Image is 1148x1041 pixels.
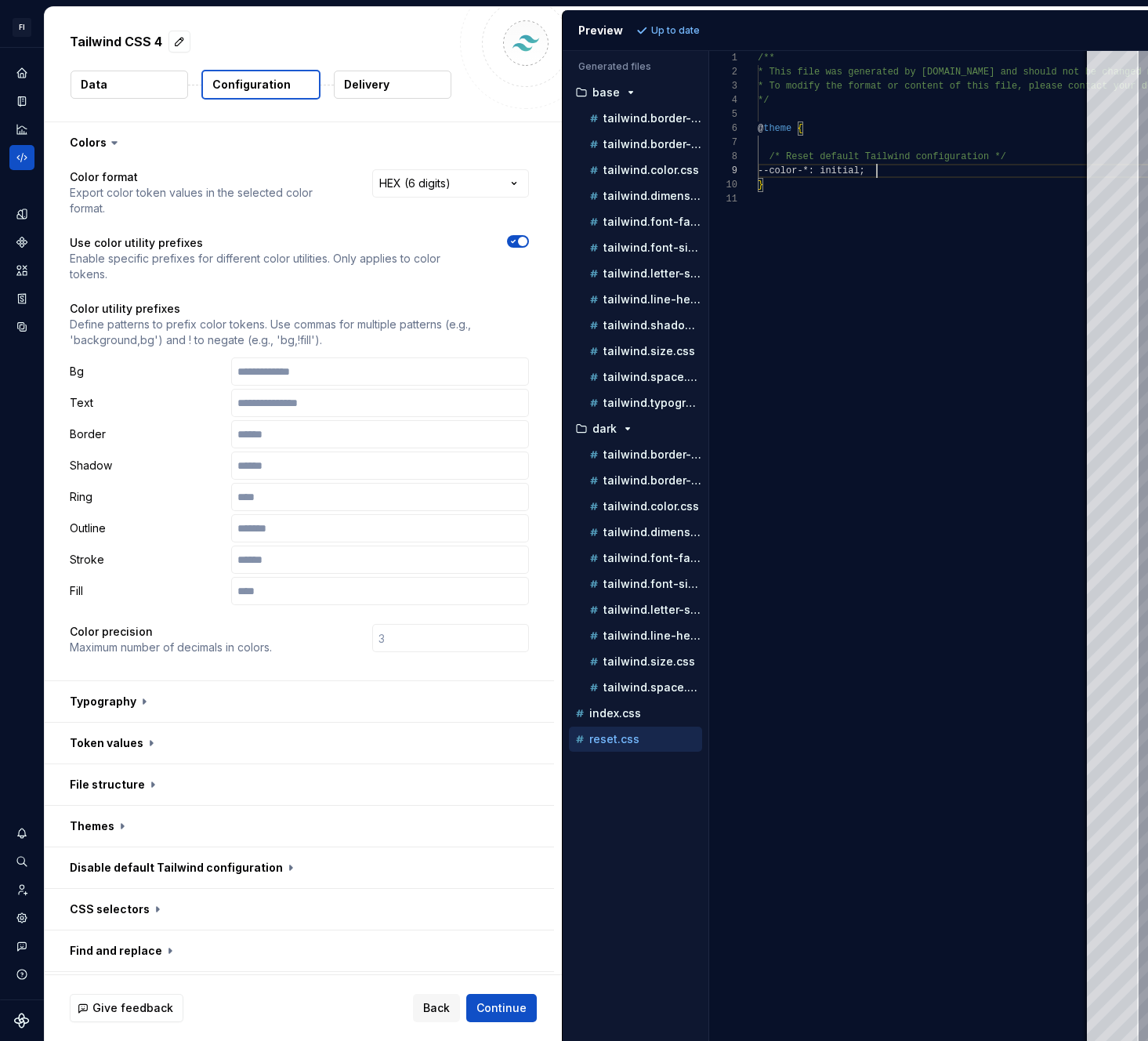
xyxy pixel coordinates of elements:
[603,655,695,668] p: tailwind.size.css
[9,905,34,930] a: Settings
[592,86,620,99] p: base
[603,138,702,151] p: tailwind.border-width.css
[569,84,702,101] button: base
[578,60,693,73] p: Generated files
[578,23,623,38] div: Preview
[709,107,737,122] div: 5
[575,575,702,593] button: tailwind.font-size.css
[651,24,700,37] p: Up to date
[603,112,702,125] p: tailwind.border-radius.css
[575,239,702,256] button: tailwind.font-size.css
[575,368,702,386] button: tailwind.space.css
[372,624,529,652] input: 3
[603,216,702,228] p: tailwind.font-family.css
[70,32,162,51] p: Tailwind CSS 4
[575,679,702,696] button: tailwind.space.css
[569,705,702,722] button: index.css
[14,1013,30,1028] svg: Supernova Logo
[70,169,344,185] p: Color format
[81,77,107,92] p: Data
[709,164,737,178] div: 9
[9,314,34,339] a: Data sources
[592,423,617,435] p: dark
[70,235,479,251] p: Use color utility prefixes
[70,185,344,216] p: Export color token values in the selected color format.
[70,552,225,568] p: Stroke
[575,601,702,618] button: tailwind.letter-spacing.css
[603,681,702,694] p: tailwind.space.css
[758,180,763,190] span: }
[9,60,34,85] a: Home
[9,258,34,283] a: Assets
[9,849,34,874] button: Search ⌘K
[13,18,31,37] div: FI
[763,123,791,134] span: theme
[212,77,291,92] p: Configuration
[9,89,34,114] a: Documentation
[70,489,225,505] p: Ring
[413,994,460,1022] button: Back
[709,65,737,79] div: 2
[709,122,737,136] div: 6
[9,821,34,846] button: Notifications
[603,397,702,409] p: tailwind.typography.css
[575,343,702,360] button: tailwind.size.css
[9,934,34,959] button: Contact support
[575,550,702,567] button: tailwind.font-family.css
[603,526,702,539] p: tailwind.dimension.css
[575,653,702,670] button: tailwind.size.css
[575,110,702,127] button: tailwind.border-radius.css
[603,319,702,332] p: tailwind.shadow.css
[575,627,702,644] button: tailwind.line-height.css
[769,151,1005,162] span: /* Reset default Tailwind configuration */
[709,192,737,206] div: 11
[9,230,34,255] a: Components
[70,301,529,317] p: Color utility prefixes
[575,472,702,489] button: tailwind.border-width.css
[70,251,479,282] p: Enable specific prefixes for different color utilities. Only applies to color tokens.
[575,161,702,179] button: tailwind.color.css
[70,426,225,442] p: Border
[603,190,702,202] p: tailwind.dimension.css
[709,136,737,150] div: 7
[569,731,702,748] button: reset.css
[603,604,702,616] p: tailwind.letter-spacing.css
[575,446,702,463] button: tailwind.border-radius.css
[603,500,699,513] p: tailwind.color.css
[70,520,225,536] p: Outline
[709,79,737,93] div: 3
[344,77,389,92] p: Delivery
[70,994,183,1022] button: Give feedback
[569,420,702,437] button: dark
[758,123,763,134] span: @
[575,524,702,541] button: tailwind.dimension.css
[201,70,320,100] button: Configuration
[758,165,865,176] span: --color-*: initial;
[575,213,702,230] button: tailwind.font-family.css
[603,629,702,642] p: tailwind.line-height.css
[709,51,737,65] div: 1
[758,81,1034,92] span: * To modify the format or content of this file, p
[9,201,34,227] a: Design tokens
[709,150,737,164] div: 8
[9,286,34,311] a: Storybook stories
[70,395,225,411] p: Text
[9,877,34,902] a: Invite team
[603,267,702,280] p: tailwind.letter-spacing.css
[603,578,702,590] p: tailwind.font-size.css
[9,117,34,142] a: Analytics
[575,187,702,205] button: tailwind.dimension.css
[603,293,702,306] p: tailwind.line-height.css
[758,67,1040,78] span: * This file was generated by [DOMAIN_NAME] and sho
[709,93,737,107] div: 4
[589,707,641,720] p: index.css
[603,474,702,487] p: tailwind.border-width.css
